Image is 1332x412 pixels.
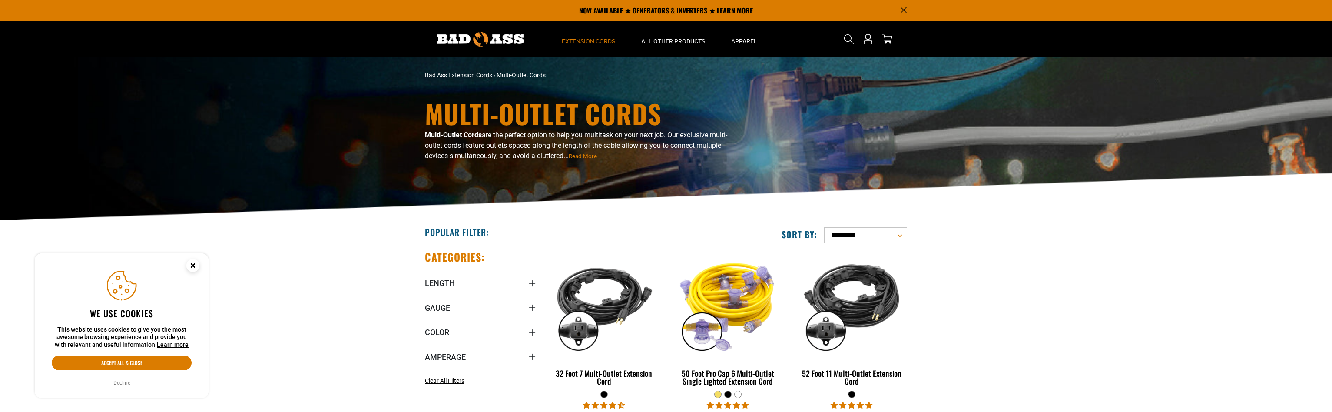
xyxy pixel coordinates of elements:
aside: Cookie Consent [35,253,209,399]
span: Apparel [731,37,757,45]
h1: Multi-Outlet Cords [425,100,742,126]
a: Bad Ass Extension Cords [425,72,492,79]
span: are the perfect option to help you multitask on your next job. Our exclusive multi-outlet cords f... [425,131,727,160]
span: Multi-Outlet Cords [497,72,546,79]
span: Clear All Filters [425,377,464,384]
div: 50 Foot Pro Cap 6 Multi-Outlet Single Lighted Extension Cord [673,369,783,385]
a: Learn more [157,341,189,348]
a: black 32 Foot 7 Multi-Outlet Extension Cord [549,250,659,390]
a: yellow 50 Foot Pro Cap 6 Multi-Outlet Single Lighted Extension Cord [673,250,783,390]
span: Length [425,278,455,288]
span: Gauge [425,303,450,313]
span: Read More [569,153,597,159]
img: black [797,255,906,355]
span: Extension Cords [562,37,615,45]
summary: All Other Products [628,21,718,57]
b: Multi-Outlet Cords [425,131,482,139]
button: Decline [111,379,133,387]
img: black [550,255,659,355]
nav: breadcrumbs [425,71,742,80]
span: 4.68 stars [583,401,625,409]
summary: Gauge [425,296,536,320]
img: yellow [673,255,782,355]
summary: Amperage [425,345,536,369]
span: Amperage [425,352,466,362]
summary: Length [425,271,536,295]
a: Clear All Filters [425,376,468,385]
h2: Categories: [425,250,485,264]
summary: Apparel [718,21,770,57]
div: 52 Foot 11 Multi-Outlet Extension Cord [796,369,907,385]
img: Bad Ass Extension Cords [437,32,524,47]
span: Color [425,327,449,337]
summary: Search [842,32,856,46]
span: All Other Products [641,37,705,45]
h2: We use cookies [52,308,192,319]
a: black 52 Foot 11 Multi-Outlet Extension Cord [796,250,907,390]
span: 4.95 stars [831,401,872,409]
div: 32 Foot 7 Multi-Outlet Extension Cord [549,369,659,385]
p: This website uses cookies to give you the most awesome browsing experience and provide you with r... [52,326,192,349]
label: Sort by: [782,229,817,240]
button: Accept all & close [52,356,192,370]
summary: Extension Cords [549,21,628,57]
span: › [494,72,495,79]
h2: Popular Filter: [425,226,489,238]
span: 4.80 stars [707,401,749,409]
summary: Color [425,320,536,344]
